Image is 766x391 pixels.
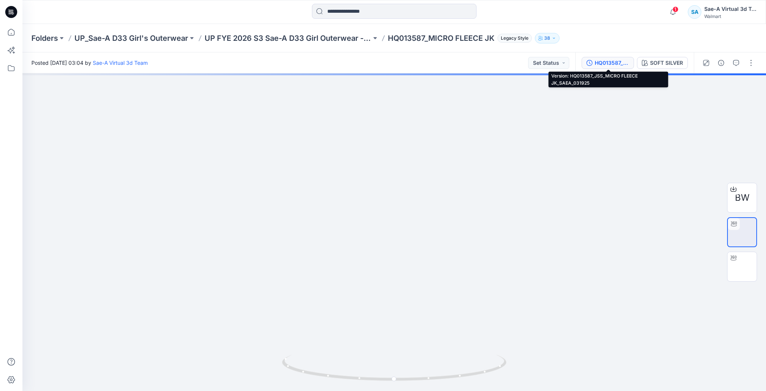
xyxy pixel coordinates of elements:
p: HQ013587_MICRO FLEECE JK [388,33,494,43]
button: SOFT SILVER [637,57,688,69]
button: HQ013587_JSS_MICRO FLEECE JK_SAEA_031925 [582,57,634,69]
button: Legacy Style [494,33,532,43]
button: 38 [535,33,560,43]
span: Posted [DATE] 03:04 by [31,59,148,67]
div: SA [688,5,701,19]
a: Sae-A Virtual 3d Team [93,60,148,66]
span: 1 [672,6,678,12]
a: Folders [31,33,58,43]
a: UP_Sae-A D33 Girl's Outerwear [74,33,188,43]
span: Legacy Style [497,34,532,43]
p: 38 [544,34,550,42]
div: Walmart [704,13,757,19]
div: Sae-A Virtual 3d Team [704,4,757,13]
button: Details [715,57,727,69]
a: UP FYE 2026 S3 Sae-A D33 Girl Outerwear - OZARK TRAIL [205,33,371,43]
div: SOFT SILVER [650,59,683,67]
span: BW [735,191,750,204]
div: HQ013587_JSS_MICRO FLEECE JK_SAEA_031925 [595,59,629,67]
